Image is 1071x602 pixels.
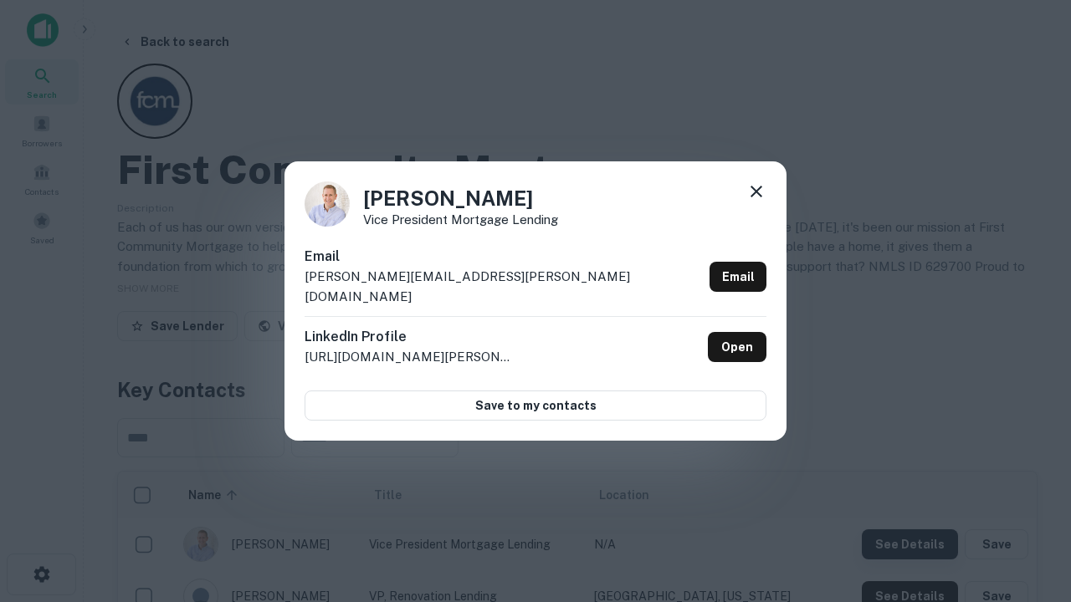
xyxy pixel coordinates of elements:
p: Vice President Mortgage Lending [363,213,558,226]
img: 1520878720083 [305,181,350,227]
h6: LinkedIn Profile [305,327,514,347]
p: [PERSON_NAME][EMAIL_ADDRESS][PERSON_NAME][DOMAIN_NAME] [305,267,703,306]
a: Open [708,332,766,362]
iframe: Chat Widget [987,415,1071,495]
h4: [PERSON_NAME] [363,183,558,213]
a: Email [710,262,766,292]
button: Save to my contacts [305,390,766,421]
h6: Email [305,247,703,267]
p: [URL][DOMAIN_NAME][PERSON_NAME] [305,347,514,367]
